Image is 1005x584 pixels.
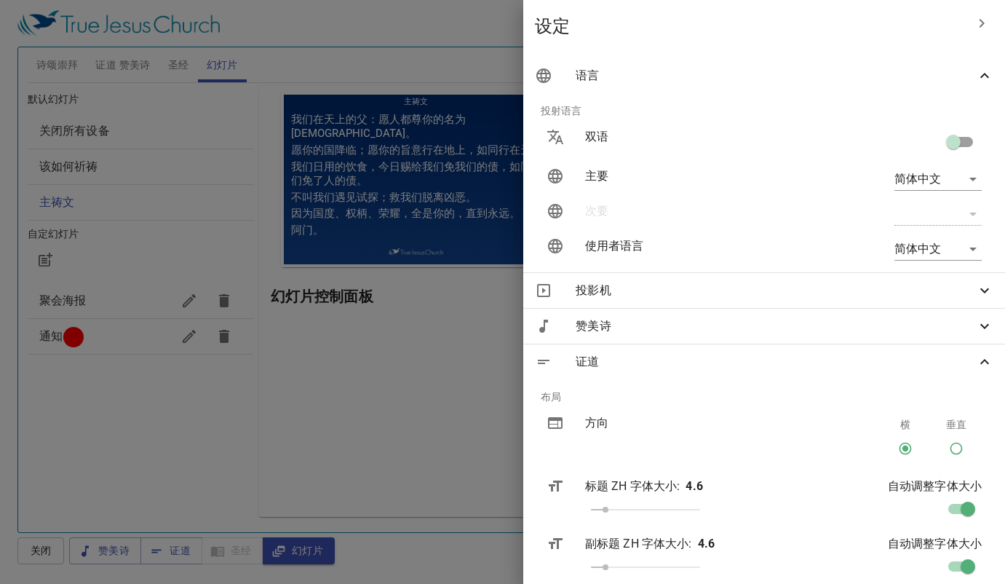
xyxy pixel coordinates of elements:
[523,58,1005,93] div: 语言
[585,414,791,432] p: 方向
[585,535,692,553] p: 副标题 ZH 字体大小 :
[523,344,1005,379] div: 证道
[529,379,999,414] li: 布局
[523,273,1005,308] div: 投影机
[10,68,263,96] p: 我们日用的饮食，今日赐给我们免我们的债，如同我们免了人的债。
[10,132,263,146] p: 阿门。
[698,535,715,553] p: 4.6
[686,478,702,495] p: 4.6
[888,478,982,495] p: 自动调整字体大小
[894,237,982,261] div: 简体中文
[585,478,680,495] p: 标题 ZH 字体大小 :
[585,202,791,220] p: 次要
[585,167,791,185] p: 主要
[535,15,964,38] span: 设定
[576,317,976,335] span: 赞美诗
[900,417,910,432] p: 横
[585,128,791,146] p: 双语
[108,157,162,164] img: True Jesus Church
[10,115,263,129] p: 因为国度、权柄、荣耀，全是你的，直到永远。
[576,353,976,371] span: 证道
[523,309,1005,344] div: 赞美诗
[529,93,999,128] li: 投射语言
[946,417,966,432] p: 垂直
[888,535,982,553] p: 自动调整字体大小
[894,167,982,191] div: 简体中文
[576,67,976,84] span: 语言
[10,52,263,66] p: 愿你的国降临；愿你的旨意行在地上，如同行在天上
[10,21,263,49] p: 我们在天上的父：愿人都尊你的名为[DEMOGRAPHIC_DATA]。
[576,282,976,299] span: 投影机
[585,237,791,255] p: 使用者语言
[10,99,263,113] p: 不叫我们遇见试探；救我们脱离凶恶。
[3,3,267,17] h1: 主祷文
